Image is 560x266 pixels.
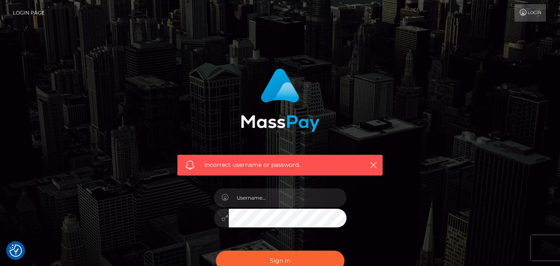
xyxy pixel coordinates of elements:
button: Consent Preferences [10,244,22,257]
a: Login Page [13,4,45,22]
img: Revisit consent button [10,244,22,257]
span: Incorrect username or password. [204,161,356,169]
input: Username... [229,188,347,207]
a: Login [514,4,546,22]
img: MassPay Login [241,68,320,132]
